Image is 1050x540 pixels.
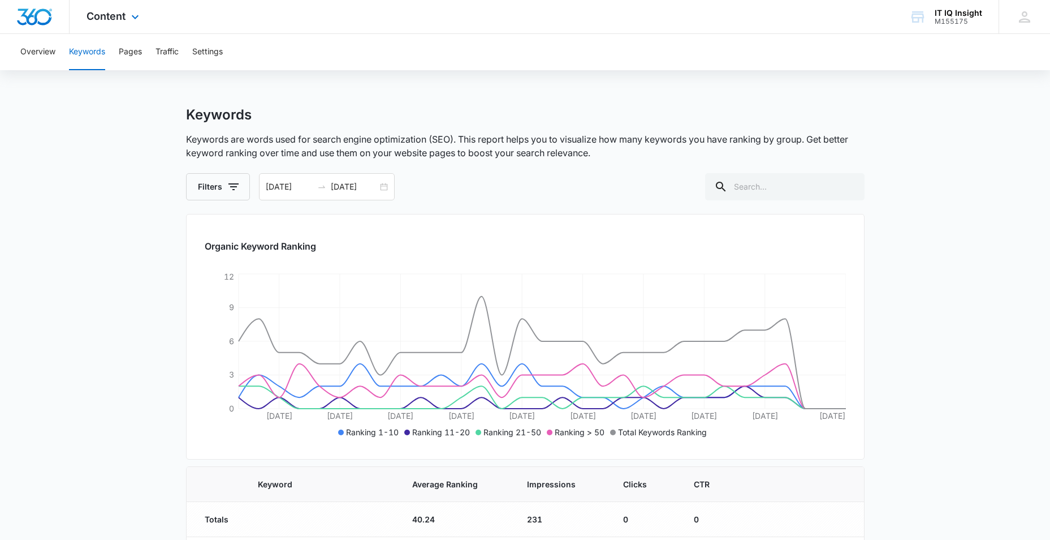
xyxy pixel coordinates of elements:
h1: Keywords [186,106,252,123]
tspan: [DATE] [630,411,656,421]
span: to [317,182,326,191]
button: Overview [20,34,55,70]
tspan: 3 [229,370,234,379]
input: End date [331,181,378,193]
tspan: [DATE] [448,411,474,421]
tspan: [DATE] [266,411,292,421]
h2: Organic Keyword Ranking [205,239,846,253]
td: 40.24 [399,502,513,537]
tspan: 12 [224,272,234,281]
button: Settings [192,34,223,70]
tspan: 6 [229,336,234,346]
input: Start date [266,181,313,193]
span: Ranking > 50 [555,427,604,437]
div: account id [935,18,982,25]
span: Content [87,10,126,22]
tspan: 0 [229,404,234,413]
tspan: [DATE] [387,411,413,421]
button: Filters [186,173,250,200]
td: 0 [680,502,742,537]
span: Keyword [258,478,369,490]
button: Keywords [69,34,105,70]
span: CTR [694,478,712,490]
tspan: 9 [229,302,234,312]
button: Traffic [155,34,179,70]
span: Total Keywords Ranking [618,427,707,437]
div: account name [935,8,982,18]
input: Search... [705,173,865,200]
td: 0 [610,502,680,537]
tspan: [DATE] [751,411,777,421]
tspan: [DATE] [691,411,717,421]
tspan: [DATE] [509,411,535,421]
button: Pages [119,34,142,70]
span: Impressions [527,478,580,490]
span: Ranking 11-20 [412,427,470,437]
tspan: [DATE] [327,411,353,421]
span: Clicks [623,478,650,490]
span: Ranking 21-50 [483,427,541,437]
td: 231 [513,502,610,537]
td: Totals [187,502,245,537]
span: Average Ranking [412,478,483,490]
span: Ranking 1-10 [346,427,399,437]
tspan: [DATE] [819,411,845,421]
p: Keywords are words used for search engine optimization (SEO). This report helps you to visualize ... [186,132,865,160]
span: swap-right [317,182,326,191]
tspan: [DATE] [569,411,595,421]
